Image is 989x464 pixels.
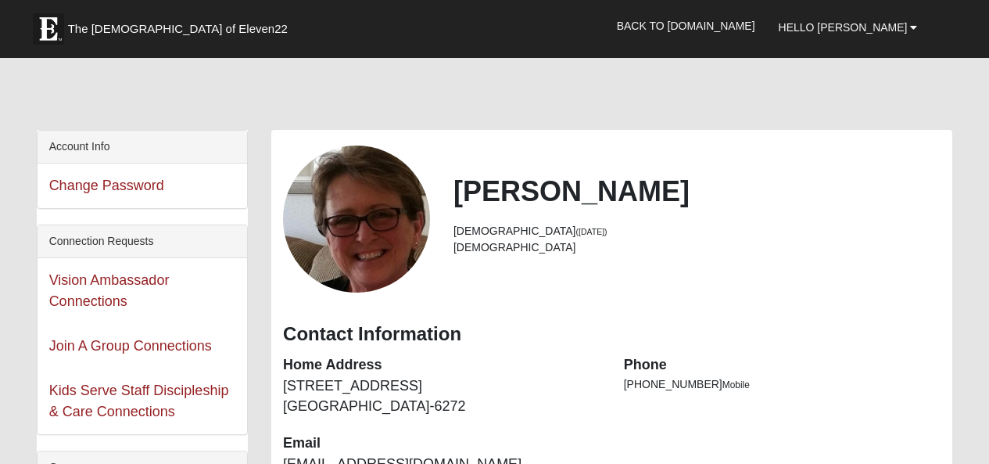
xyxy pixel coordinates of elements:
[283,376,600,416] dd: [STREET_ADDRESS] [GEOGRAPHIC_DATA]-6272
[605,6,767,45] a: Back to [DOMAIN_NAME]
[779,21,908,34] span: Hello [PERSON_NAME]
[68,21,288,37] span: The [DEMOGRAPHIC_DATA] of Eleven22
[624,355,941,376] dt: Phone
[283,433,600,454] dt: Email
[453,174,941,208] h2: [PERSON_NAME]
[624,376,941,393] li: [PHONE_NUMBER]
[38,225,247,258] div: Connection Requests
[283,146,430,293] a: View Fullsize Photo
[38,131,247,164] div: Account Info
[49,178,164,193] a: Change Password
[33,13,64,45] img: Eleven22 logo
[767,8,930,47] a: Hello [PERSON_NAME]
[283,323,941,346] h3: Contact Information
[453,223,941,239] li: [DEMOGRAPHIC_DATA]
[453,239,941,256] li: [DEMOGRAPHIC_DATA]
[49,272,170,309] a: Vision Ambassador Connections
[49,338,212,354] a: Join A Group Connections
[25,5,338,45] a: The [DEMOGRAPHIC_DATA] of Eleven22
[283,355,600,376] dt: Home Address
[49,383,229,419] a: Kids Serve Staff Discipleship & Care Connections
[722,379,750,390] span: Mobile
[576,227,607,236] small: ([DATE])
